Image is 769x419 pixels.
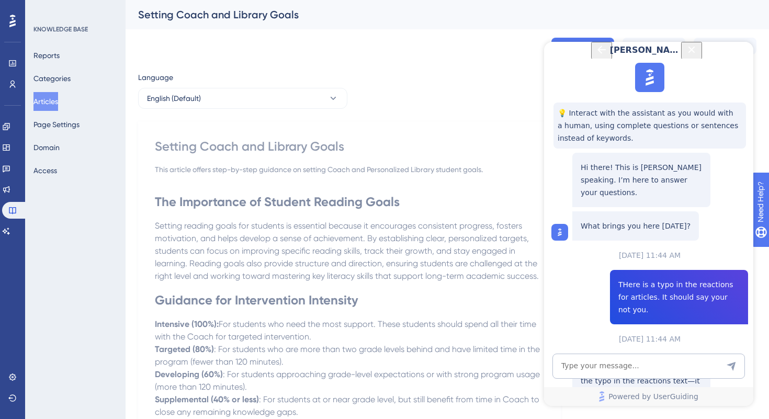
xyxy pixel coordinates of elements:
span: Home [40,353,64,360]
p: How can we help? [21,110,188,128]
iframe: UserGuiding AI Assistant [544,42,753,406]
strong: Intensive (100%): [155,319,219,329]
button: Settings [694,38,756,54]
span: Messages [139,353,175,360]
strong: Targeted (80%) [155,344,214,354]
div: Send us a message [10,201,199,230]
strong: Supplemental (40% or less) [155,394,259,404]
span: For students who need the most support. These students should spend all their time with the Coach... [155,319,538,342]
button: View Article [551,38,614,54]
img: Profile image for Diênifer [142,17,163,38]
div: This article offers step-by-step guidance on setting Coach and Personalized Library student goals. [155,163,544,176]
span: The reactions text reads you instead of your. It is correct when I am editing an article but it i... [44,166,477,174]
img: logo [21,22,82,34]
img: Diênifer avatar [25,166,37,179]
span: Setting reading goals for students is essential because it encourages consistent progress, foster... [155,221,539,281]
p: Hi [PERSON_NAME]! 👋 🌊 [21,74,188,110]
img: Profile image for Begum [103,17,123,38]
strong: The Importance of Student Reading Goals [155,194,400,209]
div: Diênifer avatarSimay avatarBegum avatarThe reactions text reads you instead of your. It is correc... [11,156,198,195]
img: Begum avatar [29,175,41,187]
span: English (Default) [147,92,201,105]
div: Send us a message [21,210,175,221]
div: Recent message [21,150,188,161]
img: Profile image for Simay [122,17,143,38]
strong: Developing (60%) [155,369,223,379]
button: Edit Article [623,38,685,54]
span: : For students approaching grade-level expectations or with strong program usage (more than 120 m... [155,369,542,392]
strong: Guidance for Intervention Intensity [155,292,358,308]
span: Language [138,71,173,84]
img: Simay avatar [20,175,32,187]
div: Setting Coach and Library Goals [155,138,544,155]
span: : For students who are more than two grade levels behind and have limited time in the program (fe... [155,344,542,367]
button: English (Default) [138,88,347,109]
div: Close [180,17,199,36]
button: Messages [105,326,209,368]
span: : For students at or near grade level, but still benefit from time in Coach to close any remainin... [155,394,541,417]
div: Setting Coach and Library Goals [138,7,730,22]
div: UserGuiding [44,176,89,187]
div: • 5m ago [91,176,123,187]
div: Recent messageDiênifer avatarSimay avatarBegum avatarThe reactions text reads you instead of your... [10,141,199,196]
span: Need Help? [25,3,65,15]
